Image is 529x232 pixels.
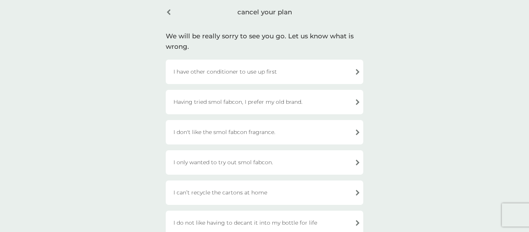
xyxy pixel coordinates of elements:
div: I have other conditioner to use up first [166,60,363,84]
div: I can’t recycle the cartons at home [166,180,363,205]
div: Having tried smol fabcon, I prefer my old brand. [166,90,363,114]
div: I don't like the smol fabcon fragrance. [166,120,363,144]
div: I only wanted to try out smol fabcon. [166,150,363,175]
div: We will be really sorry to see you go. Let us know what is wrong. [166,31,363,52]
div: cancel your plan [166,3,363,21]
